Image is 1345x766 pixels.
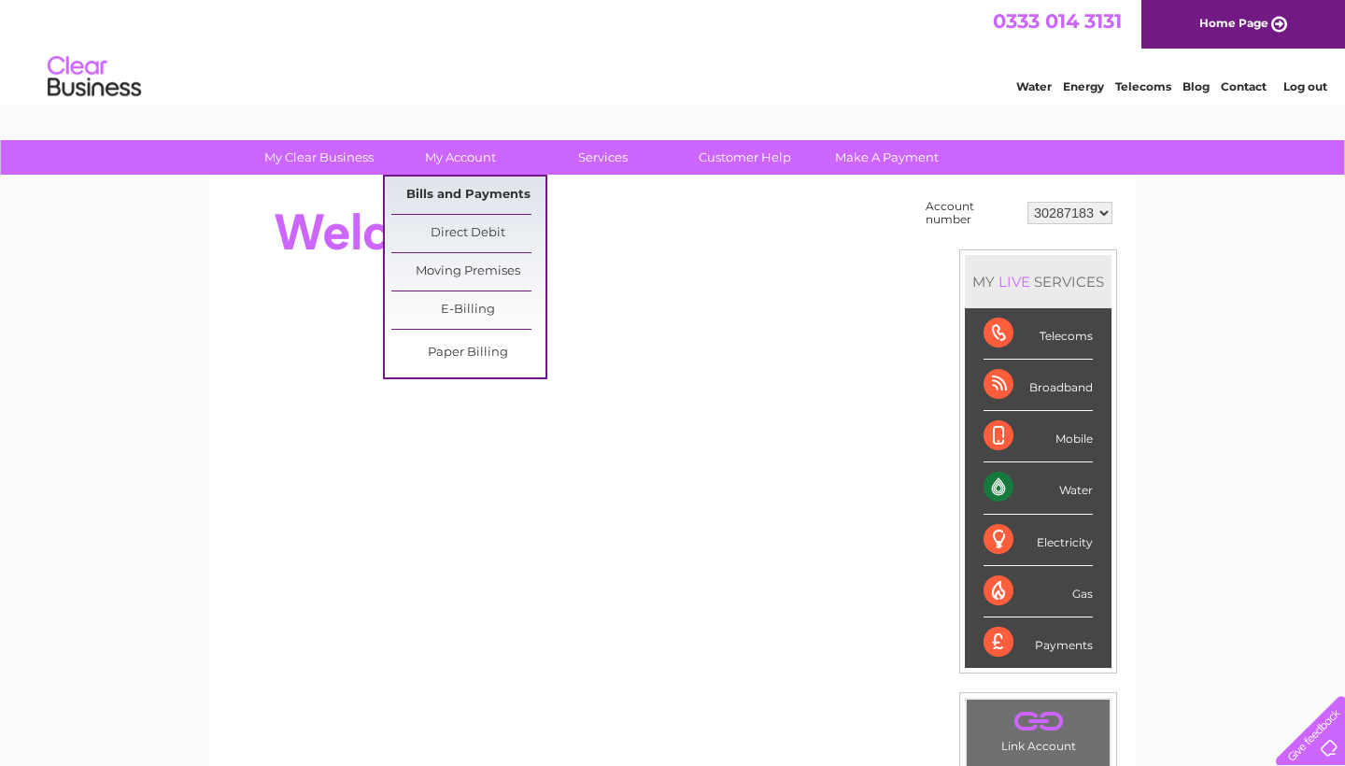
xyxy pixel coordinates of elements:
[965,255,1111,308] div: MY SERVICES
[391,291,545,329] a: E-Billing
[1221,79,1267,93] a: Contact
[1115,79,1171,93] a: Telecoms
[984,308,1093,360] div: Telecoms
[984,617,1093,668] div: Payments
[993,9,1122,33] a: 0333 014 3131
[921,195,1023,231] td: Account number
[966,699,1111,758] td: Link Account
[391,215,545,252] a: Direct Debit
[984,411,1093,462] div: Mobile
[984,515,1093,566] div: Electricity
[1283,79,1327,93] a: Log out
[984,462,1093,514] div: Water
[995,273,1034,291] div: LIVE
[1063,79,1104,93] a: Energy
[233,10,1115,91] div: Clear Business is a trading name of Verastar Limited (registered in [GEOGRAPHIC_DATA] No. 3667643...
[1182,79,1210,93] a: Blog
[984,566,1093,617] div: Gas
[810,140,964,175] a: Make A Payment
[526,140,680,175] a: Services
[1016,79,1052,93] a: Water
[971,704,1105,737] a: .
[391,177,545,214] a: Bills and Payments
[391,253,545,291] a: Moving Premises
[984,360,1093,411] div: Broadband
[391,334,545,372] a: Paper Billing
[384,140,538,175] a: My Account
[668,140,822,175] a: Customer Help
[242,140,396,175] a: My Clear Business
[47,49,142,106] img: logo.png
